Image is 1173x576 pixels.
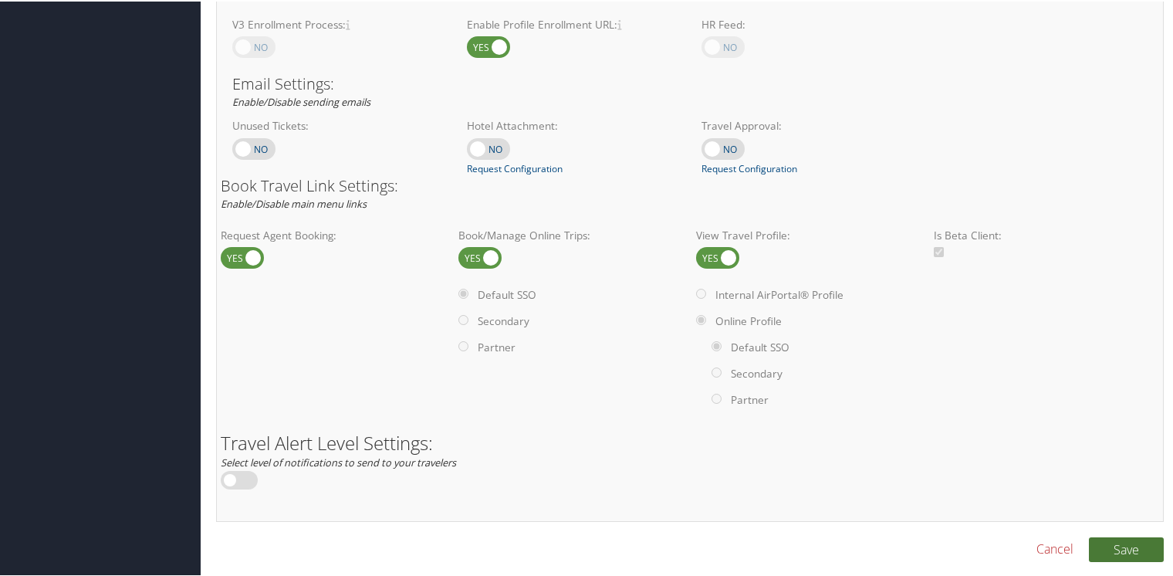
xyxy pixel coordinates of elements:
label: Partner [731,391,769,406]
a: Cancel [1036,538,1073,557]
label: Request Agent Booking: [221,226,446,242]
label: View Travel Profile: [696,226,921,242]
label: Enable Profile Enrollment URL: [467,15,678,31]
h3: Book Travel Link Settings: [221,177,1159,192]
label: Default SSO [478,286,536,301]
label: Secondary [731,364,783,380]
h3: Email Settings: [232,75,1148,90]
label: Default SSO [731,338,789,354]
label: Internal AirPortal® Profile [715,286,843,301]
label: Secondary [478,312,529,327]
em: Select level of notifications to send to your travelers [221,454,456,468]
label: Book/Manage Online Trips: [458,226,684,242]
a: Request Configuration [701,161,797,174]
label: Unused Tickets: [232,117,444,132]
button: Save [1089,536,1164,561]
label: HR Feed: [701,15,913,31]
h2: Travel Alert Level Settings: [221,432,1159,451]
em: Enable/Disable sending emails [232,93,370,107]
label: Online Profile [715,312,782,327]
em: Enable/Disable main menu links [221,195,367,209]
label: Partner [478,338,516,354]
label: Is Beta Client: [934,226,1159,242]
label: V3 Enrollment Process: [232,15,444,31]
a: Request Configuration [467,161,563,174]
label: Hotel Attachment: [467,117,678,132]
label: Travel Approval: [701,117,913,132]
